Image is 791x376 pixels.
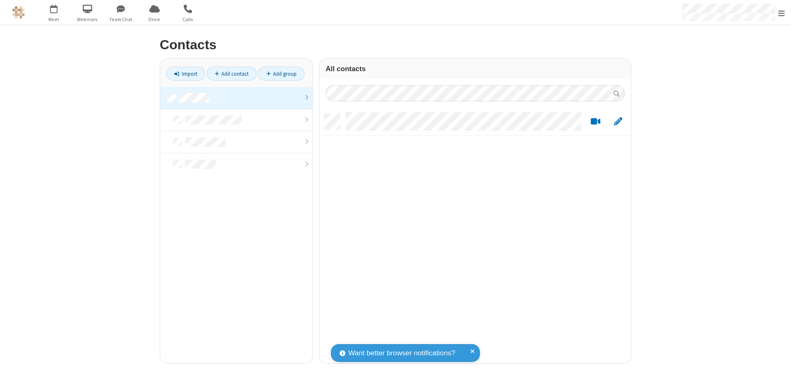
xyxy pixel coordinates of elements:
a: Add group [258,67,304,81]
span: Want better browser notifications? [348,348,455,359]
h2: Contacts [160,38,631,52]
a: Add contact [207,67,257,81]
button: Start a video meeting [587,117,604,127]
a: Import [166,67,205,81]
span: Calls [173,16,204,23]
span: Meet [38,16,70,23]
h3: All contacts [326,65,625,73]
div: grid [319,108,631,363]
span: Webinars [72,16,103,23]
span: Drive [139,16,170,23]
button: Edit [610,117,626,127]
img: QA Selenium DO NOT DELETE OR CHANGE [12,6,25,19]
span: Team Chat [105,16,137,23]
